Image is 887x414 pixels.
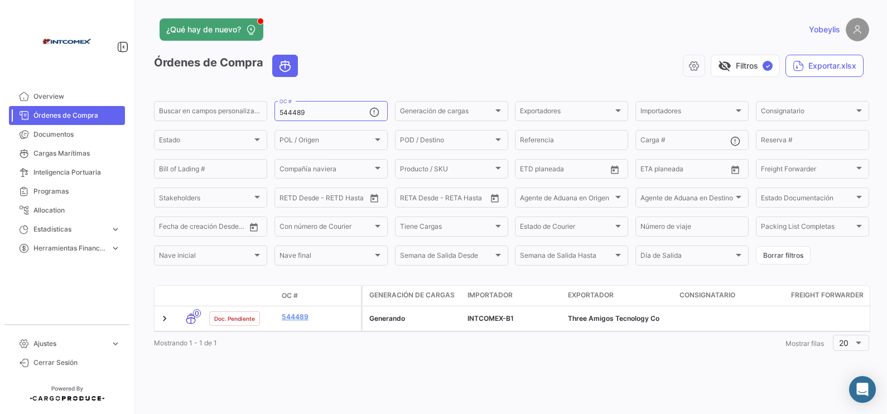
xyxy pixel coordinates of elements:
[110,339,120,349] span: expand_more
[463,286,563,306] datatable-header-cell: Importador
[791,290,864,300] span: Freight Forwarder
[9,163,125,182] a: Inteligencia Portuaria
[33,205,120,215] span: Allocation
[520,224,613,232] span: Estado de Courier
[33,92,120,102] span: Overview
[187,224,228,232] input: Hasta
[520,167,540,175] input: Desde
[279,253,373,261] span: Nave final
[307,195,348,203] input: Hasta
[159,195,252,203] span: Stakeholders
[214,314,255,323] span: Doc. Pendiente
[39,13,95,69] img: intcomex.png
[520,195,613,203] span: Agente de Aduana en Origen
[428,195,469,203] input: Hasta
[193,309,201,317] span: 0
[785,55,864,77] button: Exportar.xlsx
[756,246,811,264] button: Borrar filtros
[563,286,675,306] datatable-header-cell: Exportador
[400,109,493,117] span: Generación de cargas
[279,224,373,232] span: Con número de Courier
[640,195,734,203] span: Agente de Aduana en Destino
[400,167,493,175] span: Producto / SKU
[273,55,297,76] button: Ocean
[159,138,252,146] span: Estado
[785,339,824,348] span: Mostrar filas
[159,253,252,261] span: Nave inicial
[9,144,125,163] a: Cargas Marítimas
[486,190,503,206] button: Open calendar
[154,339,217,347] span: Mostrando 1 - 1 de 1
[159,224,179,232] input: Desde
[363,286,463,306] datatable-header-cell: Generación de cargas
[110,243,120,253] span: expand_more
[282,291,298,301] span: OC #
[548,167,589,175] input: Hasta
[33,129,120,139] span: Documentos
[520,253,613,261] span: Semana de Salida Hasta
[718,59,731,73] span: visibility_off
[33,167,120,177] span: Inteligencia Portuaria
[400,195,420,203] input: Desde
[761,167,854,175] span: Freight Forwarder
[369,290,455,300] span: Generación de cargas
[711,55,780,77] button: visibility_offFiltros✓
[761,195,854,203] span: Estado Documentación
[761,109,854,117] span: Consignatario
[279,195,300,203] input: Desde
[33,339,106,349] span: Ajustes
[33,224,106,234] span: Estadísticas
[282,312,356,322] a: 544489
[154,55,301,77] h3: Órdenes de Compra
[849,376,876,403] div: Abrir Intercom Messenger
[9,87,125,106] a: Overview
[33,110,120,121] span: Órdenes de Compra
[279,167,373,175] span: Compañía naviera
[839,338,849,348] span: 20
[245,219,262,235] button: Open calendar
[9,201,125,220] a: Allocation
[400,224,493,232] span: Tiene Cargas
[640,253,734,261] span: Día de Salida
[727,161,744,178] button: Open calendar
[568,314,659,322] span: Three Amigos Tecnology Co
[33,243,106,253] span: Herramientas Financieras
[467,314,514,322] span: INTCOMEX-B1
[640,167,661,175] input: Desde
[640,109,734,117] span: Importadores
[205,291,277,300] datatable-header-cell: Estado Doc.
[520,109,613,117] span: Exportadores
[160,18,263,41] button: ¿Qué hay de nuevo?
[369,314,459,324] div: Generando
[809,24,840,35] span: Yobeylis
[467,290,513,300] span: Importador
[159,313,170,324] a: Expand/Collapse Row
[606,161,623,178] button: Open calendar
[400,253,493,261] span: Semana de Salida Desde
[33,148,120,158] span: Cargas Marítimas
[366,190,383,206] button: Open calendar
[9,182,125,201] a: Programas
[166,24,241,35] span: ¿Qué hay de nuevo?
[761,224,854,232] span: Packing List Completas
[846,18,869,41] img: placeholder-user.png
[177,291,205,300] datatable-header-cell: Modo de Transporte
[9,125,125,144] a: Documentos
[110,224,120,234] span: expand_more
[675,286,787,306] datatable-header-cell: Consignatario
[33,186,120,196] span: Programas
[679,290,735,300] span: Consignatario
[277,286,361,305] datatable-header-cell: OC #
[9,106,125,125] a: Órdenes de Compra
[400,138,493,146] span: POD / Destino
[33,358,120,368] span: Cerrar Sesión
[763,61,773,71] span: ✓
[279,138,373,146] span: POL / Origen
[568,290,614,300] span: Exportador
[668,167,709,175] input: Hasta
